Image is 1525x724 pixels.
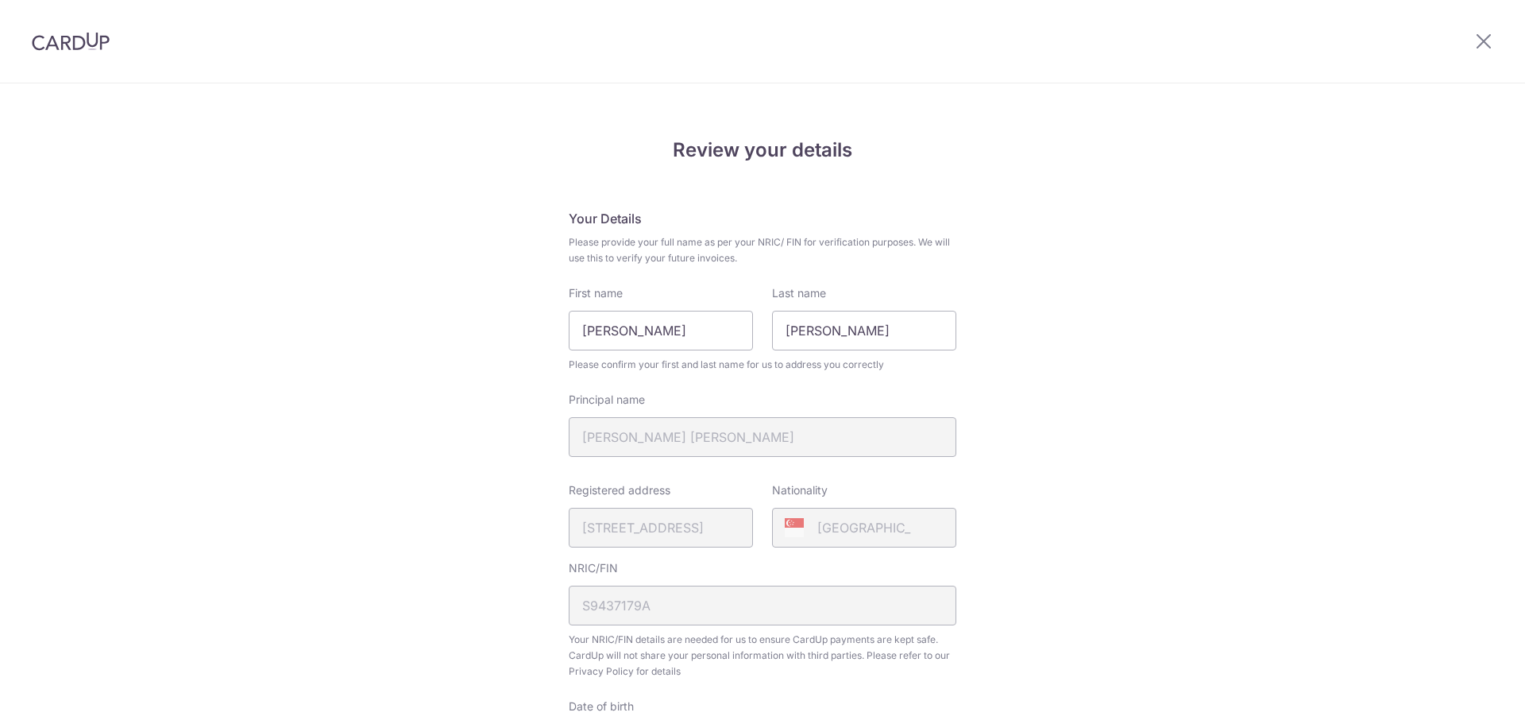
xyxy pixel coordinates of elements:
h4: Review your details [569,136,956,165]
label: Registered address [569,482,670,498]
label: NRIC/FIN [569,560,618,576]
label: Date of birth [569,699,634,714]
label: Last name [772,285,826,301]
input: Last name [772,311,956,350]
img: CardUp [32,32,110,51]
label: Nationality [772,482,828,498]
span: Please provide your full name as per your NRIC/ FIN for verification purposes. We will use this t... [569,234,956,266]
h5: Your Details [569,209,956,228]
span: Please confirm your first and last name for us to address you correctly [569,357,956,373]
span: Your NRIC/FIN details are needed for us to ensure CardUp payments are kept safe. CardUp will not ... [569,632,956,679]
label: Principal name [569,392,645,408]
label: First name [569,285,623,301]
input: First Name [569,311,753,350]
